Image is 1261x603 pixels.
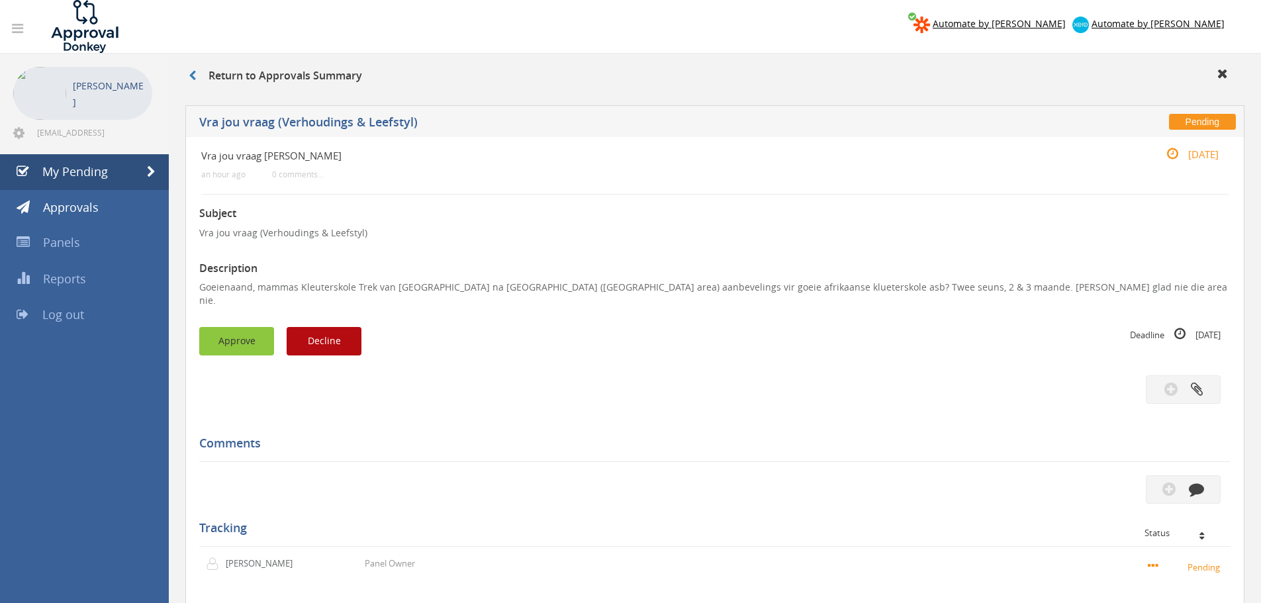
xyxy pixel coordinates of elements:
[913,17,930,33] img: zapier-logomark.png
[199,116,923,132] h5: Vra jou vraag (Verhoudings & Leefstyl)
[199,226,1231,240] p: Vra jou vraag (Verhoudings & Leefstyl)
[226,557,302,570] p: [PERSON_NAME]
[1148,559,1224,574] small: Pending
[365,557,415,570] p: Panel Owner
[199,522,1221,535] h5: Tracking
[42,163,108,179] span: My Pending
[206,557,226,571] img: user-icon.png
[43,199,99,215] span: Approvals
[1169,114,1236,130] span: Pending
[199,437,1221,450] h5: Comments
[1152,147,1219,162] small: [DATE]
[42,306,84,322] span: Log out
[1144,528,1221,537] div: Status
[189,70,362,82] h3: Return to Approvals Summary
[1130,327,1221,342] small: Deadline [DATE]
[43,234,80,250] span: Panels
[272,169,324,179] small: 0 comments...
[199,208,1231,220] h3: Subject
[287,327,361,355] button: Decline
[933,17,1066,30] span: Automate by [PERSON_NAME]
[199,263,1231,275] h3: Description
[43,271,86,287] span: Reports
[199,281,1231,307] p: Goeienaand, mammas Kleuterskole Trek van [GEOGRAPHIC_DATA] na [GEOGRAPHIC_DATA] ([GEOGRAPHIC_DATA...
[73,77,146,111] p: [PERSON_NAME]
[201,150,1057,162] h4: Vra jou vraag [PERSON_NAME]
[201,169,246,179] small: an hour ago
[37,127,150,138] span: [EMAIL_ADDRESS][DOMAIN_NAME]
[1092,17,1225,30] span: Automate by [PERSON_NAME]
[199,327,274,355] button: Approve
[1072,17,1089,33] img: xero-logo.png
